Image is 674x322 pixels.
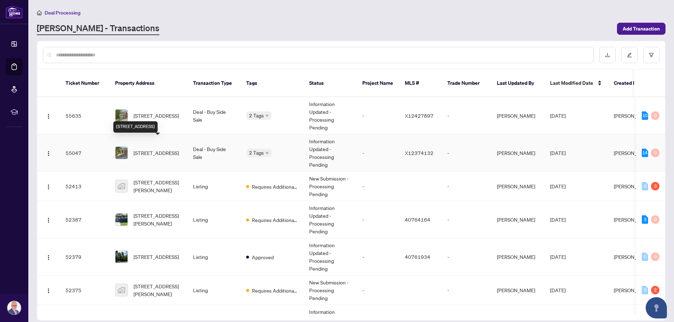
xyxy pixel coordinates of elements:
[6,5,23,18] img: logo
[614,150,652,156] span: [PERSON_NAME]
[304,70,357,97] th: Status
[37,10,42,15] span: home
[187,201,240,238] td: Listing
[60,172,109,201] td: 52413
[60,97,109,134] td: 55635
[115,110,128,122] img: thumbnail-img
[45,10,80,16] span: Deal Processing
[187,97,240,134] td: Deal - Buy Side Sale
[60,276,109,305] td: 52375
[599,47,616,63] button: download
[651,182,659,190] div: 3
[46,255,51,260] img: Logo
[113,121,158,133] div: [STREET_ADDRESS]
[550,150,566,156] span: [DATE]
[265,114,269,117] span: down
[442,276,491,305] td: -
[627,52,632,57] span: edit
[621,47,638,63] button: edit
[651,215,659,224] div: 0
[304,134,357,172] td: Information Updated - Processing Pending
[43,147,54,159] button: Logo
[405,216,430,223] span: 40764164
[43,251,54,262] button: Logo
[442,201,491,238] td: -
[252,216,298,224] span: Requires Additional Docs
[46,288,51,294] img: Logo
[646,297,667,318] button: Open asap
[357,70,399,97] th: Project Name
[187,134,240,172] td: Deal - Buy Side Sale
[240,70,304,97] th: Tags
[43,214,54,225] button: Logo
[491,97,544,134] td: [PERSON_NAME]
[60,201,109,238] td: 52387
[187,172,240,201] td: Listing
[608,70,651,97] th: Created By
[399,70,442,97] th: MLS #
[491,70,544,97] th: Last Updated By
[442,172,491,201] td: -
[134,253,179,261] span: [STREET_ADDRESS]
[357,276,399,305] td: -
[187,276,240,305] td: Listing
[405,150,434,156] span: X12374132
[642,111,648,120] div: 10
[442,134,491,172] td: -
[115,147,128,159] img: thumbnail-img
[60,238,109,276] td: 52379
[651,286,659,294] div: 2
[109,70,187,97] th: Property Address
[134,112,179,120] span: [STREET_ADDRESS]
[134,212,182,227] span: [STREET_ADDRESS][PERSON_NAME]
[43,181,54,192] button: Logo
[249,149,264,157] span: 2 Tags
[617,23,665,35] button: Add Transaction
[46,151,51,156] img: Logo
[491,201,544,238] td: [PERSON_NAME]
[614,183,652,189] span: [PERSON_NAME]
[187,70,240,97] th: Transaction Type
[405,112,434,119] span: X12427897
[642,149,648,157] div: 14
[550,254,566,260] span: [DATE]
[651,149,659,157] div: 0
[252,253,274,261] span: Approved
[651,252,659,261] div: 0
[614,112,652,119] span: [PERSON_NAME]
[623,23,660,34] span: Add Transaction
[614,254,652,260] span: [PERSON_NAME]
[60,70,109,97] th: Ticket Number
[46,217,51,223] img: Logo
[357,201,399,238] td: -
[642,252,648,261] div: 0
[134,149,179,157] span: [STREET_ADDRESS]
[357,172,399,201] td: -
[60,134,109,172] td: 55047
[614,287,652,293] span: [PERSON_NAME]
[46,184,51,190] img: Logo
[357,238,399,276] td: -
[252,183,298,190] span: Requires Additional Docs
[649,52,654,57] span: filter
[304,238,357,276] td: Information Updated - Processing Pending
[550,183,566,189] span: [DATE]
[614,216,652,223] span: [PERSON_NAME]
[115,180,128,192] img: thumbnail-img
[550,112,566,119] span: [DATE]
[605,52,610,57] span: download
[550,79,593,87] span: Last Modified Date
[405,254,430,260] span: 40761934
[115,213,128,226] img: thumbnail-img
[134,178,182,194] span: [STREET_ADDRESS][PERSON_NAME]
[115,251,128,263] img: thumbnail-img
[491,134,544,172] td: [PERSON_NAME]
[304,97,357,134] td: Information Updated - Processing Pending
[491,172,544,201] td: [PERSON_NAME]
[304,276,357,305] td: New Submission - Processing Pending
[304,201,357,238] td: Information Updated - Processing Pending
[43,110,54,121] button: Logo
[643,47,659,63] button: filter
[134,282,182,298] span: [STREET_ADDRESS][PERSON_NAME]
[357,97,399,134] td: -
